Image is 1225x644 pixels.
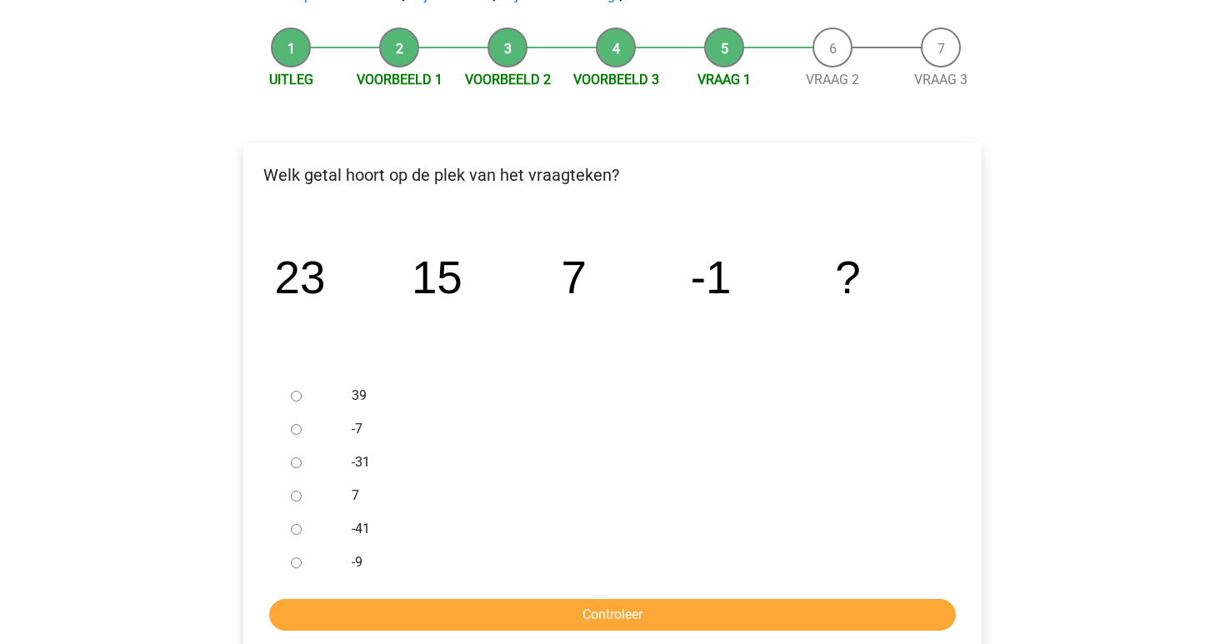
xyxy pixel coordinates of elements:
[697,72,751,87] a: Vraag 1
[352,386,928,406] label: 39
[465,72,551,87] a: Voorbeeld 2
[352,419,928,439] label: -7
[412,252,462,303] tspan: 15
[691,252,732,303] tspan: -1
[274,252,325,303] tspan: 23
[257,162,968,187] p: Welk getal hoort op de plek van het vraagteken?
[835,252,860,303] tspan: ?
[562,252,587,303] tspan: 7
[914,72,967,87] a: Vraag 3
[269,72,313,87] a: Uitleg
[352,486,928,506] label: 7
[357,72,442,87] a: Voorbeeld 1
[269,599,956,631] input: Controleer
[352,552,928,572] label: -9
[806,72,859,87] a: Vraag 2
[573,72,659,87] a: Voorbeeld 3
[352,452,928,472] label: -31
[352,519,928,539] label: -41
